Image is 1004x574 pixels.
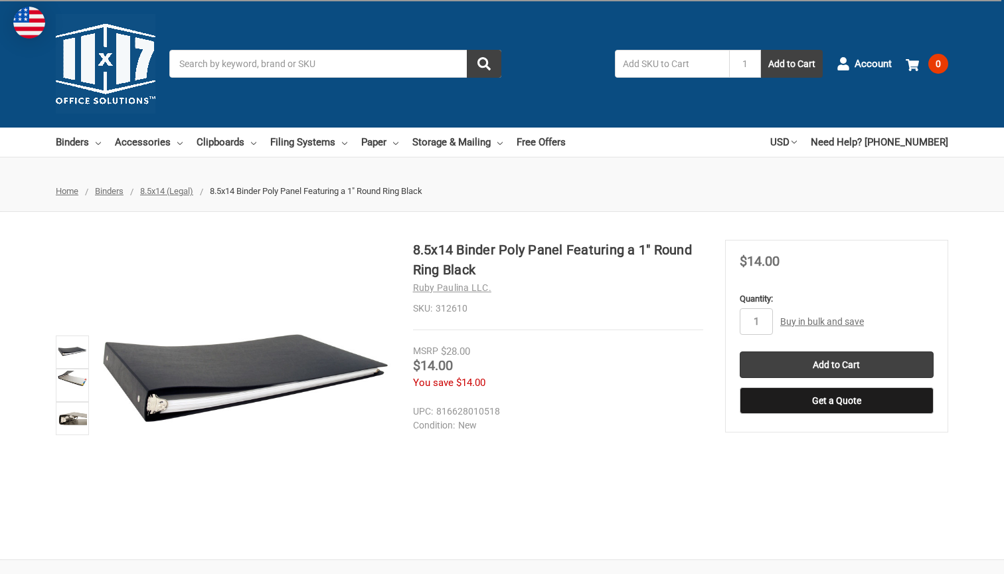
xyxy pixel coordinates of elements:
a: Ruby Paulina LLC. [413,282,491,293]
a: 8.5x14 (Legal) [140,186,193,196]
a: Filing Systems [270,128,347,157]
span: $14.00 [413,357,453,373]
dd: 816628010518 [413,405,697,419]
dt: Condition: [413,419,455,432]
button: Add to Cart [761,50,823,78]
dt: SKU: [413,302,432,316]
dd: 312610 [413,302,703,316]
a: Home [56,186,78,196]
span: $28.00 [441,345,470,357]
input: Search by keyword, brand or SKU [169,50,501,78]
a: Clipboards [197,128,256,157]
span: $14.00 [740,253,780,269]
img: 8.5x14 Binder - Poly (312610) [58,404,87,433]
a: Binders [56,128,101,157]
a: Accessories [115,128,183,157]
h1: 8.5x14 Binder Poly Panel Featuring a 1" Round Ring Black [413,240,703,280]
a: Binders [95,186,124,196]
span: 8.5x14 Binder Poly Panel Featuring a 1" Round Ring Black [210,186,422,196]
img: 8.5x14 Binder Poly Panel Featuring a 1" Round Ring Black [58,371,87,400]
a: Account [837,47,892,81]
dt: UPC: [413,405,433,419]
a: Need Help? [PHONE_NUMBER] [811,128,948,157]
img: 8.5x14 Binder Poly Panel Featuring a 1" Round Ring Black [100,240,391,531]
span: You save [413,377,454,389]
a: Free Offers [517,128,566,157]
button: Get a Quote [740,387,934,414]
img: 8.5x14 Binder Poly Panel Featuring a 1" Round Ring Black [58,337,87,367]
img: duty and tax information for United States [13,7,45,39]
iframe: Google Customer Reviews [894,538,1004,574]
a: Storage & Mailing [412,128,503,157]
input: Add SKU to Cart [615,50,729,78]
dd: New [413,419,697,432]
span: 0 [928,54,948,74]
div: MSRP [413,344,438,358]
input: Add to Cart [740,351,934,378]
label: Quantity: [740,292,934,306]
a: 0 [906,47,948,81]
a: Paper [361,128,398,157]
span: $14.00 [456,377,485,389]
span: Account [855,56,892,72]
a: Buy in bulk and save [780,316,864,327]
a: USD [770,128,797,157]
img: 11x17.com [56,14,155,114]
